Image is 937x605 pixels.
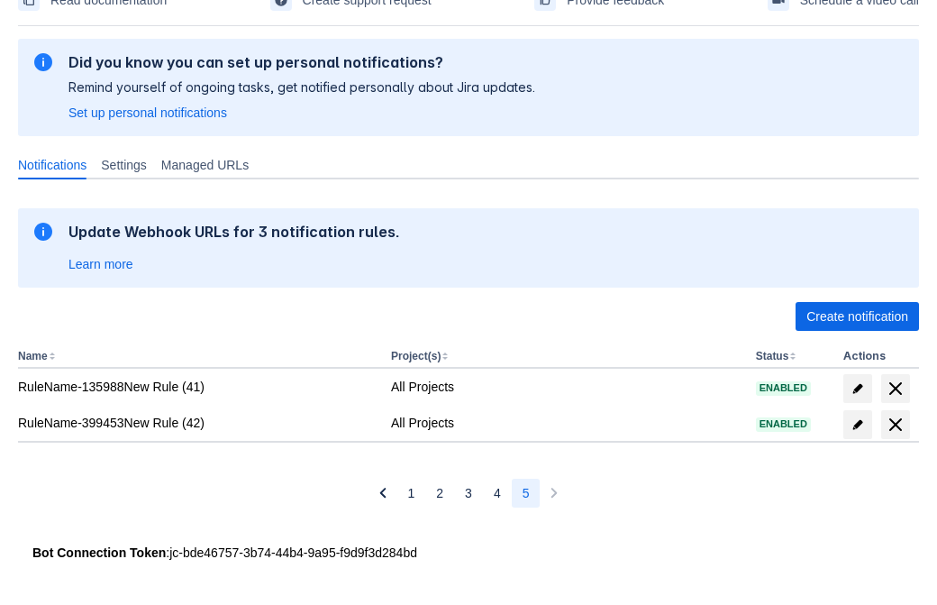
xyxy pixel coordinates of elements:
span: Managed URLs [161,156,249,174]
span: Notifications [18,156,86,174]
span: information [32,51,54,73]
span: Settings [101,156,147,174]
button: Previous [368,479,397,508]
button: Name [18,350,48,362]
button: Project(s) [391,350,441,362]
span: Create notification [806,302,908,331]
div: RuleName-399453New Rule (42) [18,414,377,432]
button: Next [540,479,569,508]
h2: Did you know you can set up personal notifications? [68,53,535,71]
div: All Projects [391,414,741,432]
h2: Update Webhook URLs for 3 notification rules. [68,223,400,241]
a: Learn more [68,255,133,273]
span: 4 [494,479,501,508]
span: information [32,221,54,243]
button: Create notification [796,302,919,331]
strong: Bot Connection Token [32,545,166,560]
span: 5 [523,479,530,508]
button: Status [756,350,789,362]
div: : jc-bde46757-3b74-44b4-9a95-f9d9f3d284bd [32,544,905,562]
button: Page 1 [397,479,426,508]
div: RuleName-135988New Rule (41) [18,378,377,396]
span: Enabled [756,383,811,393]
button: Page 2 [425,479,454,508]
button: Page 4 [483,479,512,508]
p: Remind yourself of ongoing tasks, get notified personally about Jira updates. [68,78,535,96]
button: Page 3 [454,479,483,508]
div: All Projects [391,378,741,396]
span: edit [851,417,865,432]
button: Page 5 [512,479,541,508]
nav: Pagination [368,479,569,508]
span: edit [851,381,865,396]
span: Enabled [756,419,811,429]
span: 1 [408,479,415,508]
span: 3 [465,479,472,508]
span: delete [885,378,906,399]
span: 2 [436,479,443,508]
th: Actions [836,345,919,369]
span: delete [885,414,906,435]
a: Set up personal notifications [68,104,227,122]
